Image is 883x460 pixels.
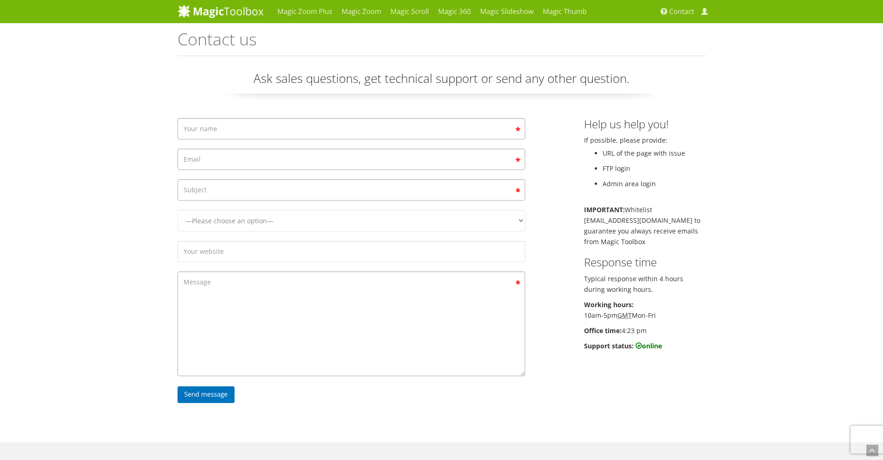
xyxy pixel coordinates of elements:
input: Your name [178,118,525,139]
input: Your website [178,241,525,262]
h3: Help us help you! [584,118,706,130]
p: Ask sales questions, get technical support or send any other question. [178,70,706,94]
input: Send message [178,386,235,403]
input: Subject [178,179,525,201]
b: Working hours: [584,300,634,309]
li: Admin area login [603,178,706,189]
h1: Contact us [178,30,706,56]
input: Email [178,149,525,170]
li: URL of the page with issue [603,148,706,158]
p: Whitelist [EMAIL_ADDRESS][DOMAIN_NAME] to guarantee you always receive emails from Magic Toolbox [584,204,706,247]
b: Support status: [584,341,634,350]
li: FTP login [603,163,706,174]
acronym: Greenwich Mean Time [617,311,632,320]
form: Contact form [178,118,525,408]
b: online [635,341,662,350]
p: 10am-5pm Mon-Fri [584,299,706,321]
p: Typical response within 4 hours during working hours. [584,273,706,295]
p: 4:23 pm [584,325,706,336]
h3: Response time [584,256,706,268]
div: If possible, please provide: [577,118,713,356]
img: MagicToolbox.com - Image tools for your website [178,4,264,18]
b: IMPORTANT: [584,205,625,214]
span: Contact [669,7,694,16]
b: Office time: [584,326,622,335]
